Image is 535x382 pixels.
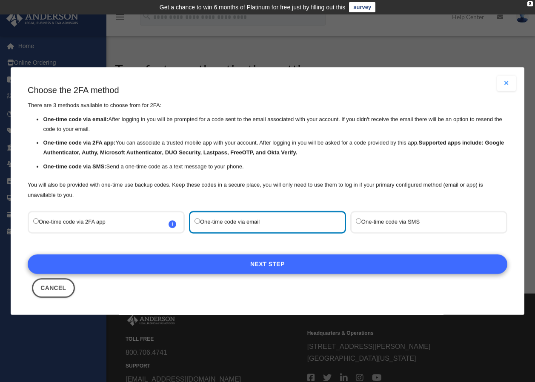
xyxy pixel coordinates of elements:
li: After logging in you will be prompted for a code sent to the email associated with your account. ... [43,115,507,134]
strong: One-time code via email: [43,116,109,123]
li: Send a one-time code as a text message to your phone. [43,162,507,172]
input: One-time code via 2FA appi [33,218,39,224]
input: One-time code via SMS [356,218,361,224]
strong: One-time code via SMS: [43,163,106,170]
a: Next Step [28,254,507,274]
strong: One-time code via 2FA app: [43,140,116,146]
li: You can associate a trusted mobile app with your account. After logging in you will be asked for ... [43,138,507,158]
p: You will also be provided with one-time use backup codes. Keep these codes in a secure place, you... [28,180,507,200]
div: Get a chance to win 6 months of Platinum for free just by filling out this [160,2,346,12]
input: One-time code via email [195,218,200,224]
button: Close this dialog window [32,278,75,298]
div: There are 3 methods available to choose from for 2FA: [28,84,507,200]
span: i [169,220,176,228]
label: One-time code via SMS [356,217,493,228]
button: Close modal [497,76,516,91]
label: One-time code via 2FA app [33,217,171,228]
label: One-time code via email [195,217,332,228]
div: close [527,1,533,6]
a: survey [349,2,375,12]
h3: Choose the 2FA method [28,84,507,96]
